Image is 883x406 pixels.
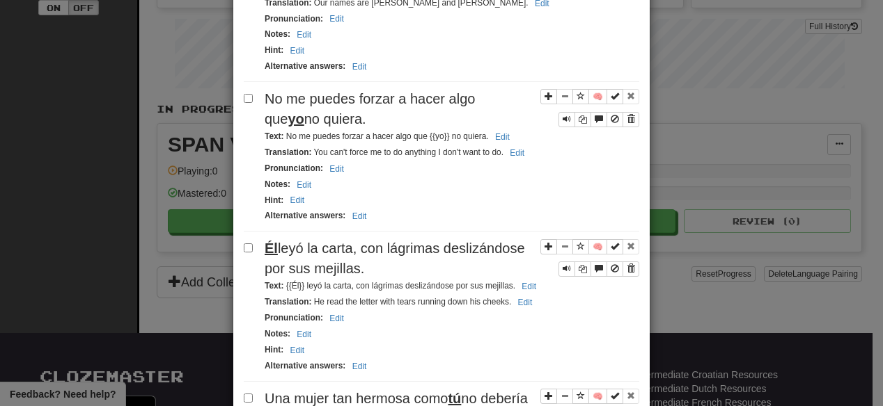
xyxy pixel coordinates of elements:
[265,345,283,355] strong: Hint :
[265,179,290,189] strong: Notes :
[558,261,639,277] div: Sentence controls
[514,295,537,310] button: Edit
[265,14,323,24] strong: Pronunciation :
[265,281,540,291] small: {{Él}} leyó la carta, con lágrimas deslizándose por sus mejillas.
[325,161,348,177] button: Edit
[265,163,323,173] strong: Pronunciation :
[348,359,371,374] button: Edit
[588,389,607,404] button: 🧠
[265,147,529,157] small: You can't force me to do anything I don't want to do.
[265,313,323,323] strong: Pronunciation :
[292,177,315,193] button: Edit
[265,131,284,141] strong: Text :
[265,297,311,307] strong: Translation :
[265,45,283,55] strong: Hint :
[286,343,308,358] button: Edit
[265,241,525,276] span: leyó la carta, con lágrimas deslizándose por sus mejillas.
[265,131,514,141] small: No me puedes forzar a hacer algo que {{yo}} no quiera.
[265,361,345,371] strong: Alternative answers :
[288,111,304,127] u: yo
[540,238,639,277] div: Sentence controls
[588,89,607,104] button: 🧠
[265,211,345,220] strong: Alternative answers :
[265,281,284,291] strong: Text :
[325,11,348,26] button: Edit
[491,129,514,145] button: Edit
[588,239,607,254] button: 🧠
[517,279,540,294] button: Edit
[540,89,639,127] div: Sentence controls
[265,195,283,205] strong: Hint :
[265,29,290,39] strong: Notes :
[292,327,315,342] button: Edit
[558,112,639,127] div: Sentence controls
[286,43,308,58] button: Edit
[286,193,308,208] button: Edit
[292,27,315,42] button: Edit
[265,241,278,256] u: Él
[265,329,290,339] strong: Notes :
[265,91,475,127] span: No me puedes forzar a hacer algo que no quiera.
[325,311,348,326] button: Edit
[448,391,461,406] u: tú
[265,147,311,157] strong: Translation :
[265,297,536,307] small: He read the letter with tears running down his cheeks.
[348,59,371,74] button: Edit
[265,61,345,71] strong: Alternative answers :
[348,209,371,224] button: Edit
[506,145,529,161] button: Edit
